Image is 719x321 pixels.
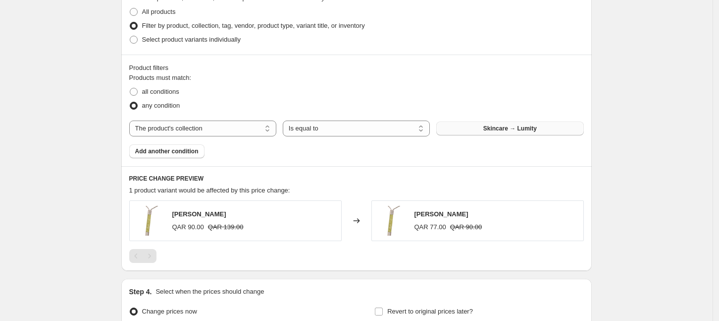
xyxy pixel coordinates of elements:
[129,249,156,263] nav: Pagination
[208,222,244,232] strike: QAR 139.00
[387,308,473,315] span: Revert to original prices later?
[377,206,407,236] img: JadeRollerLumity1_80x.png
[129,74,192,81] span: Products must match:
[172,210,226,218] span: [PERSON_NAME]
[129,144,205,158] button: Add another condition
[155,287,264,297] p: Select when the prices should change
[483,125,537,132] span: Skincare → Lumity
[142,88,179,95] span: all conditions
[135,147,199,155] span: Add another condition
[129,175,584,183] h6: PRICE CHANGE PREVIEW
[129,63,584,73] div: Product filters
[450,222,482,232] strike: QAR 90.00
[129,287,152,297] h2: Step 4.
[129,187,290,194] span: 1 product variant would be affected by this price change:
[172,222,204,232] div: QAR 90.00
[142,22,365,29] span: Filter by product, collection, tag, vendor, product type, variant title, or inventory
[142,8,176,15] span: All products
[135,206,164,236] img: JadeRollerLumity1_80x.png
[414,222,446,232] div: QAR 77.00
[142,102,180,109] span: any condition
[142,36,241,43] span: Select product variants individually
[414,210,468,218] span: [PERSON_NAME]
[142,308,197,315] span: Change prices now
[436,122,583,135] button: Skincare → Lumity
